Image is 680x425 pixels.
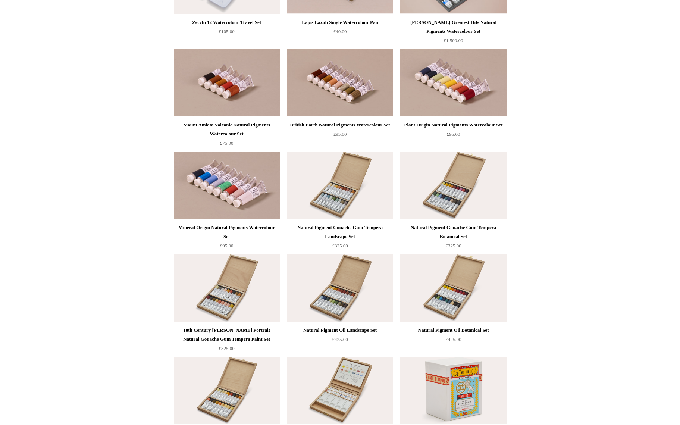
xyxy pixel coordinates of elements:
[444,38,463,43] span: £1,500.00
[289,18,391,27] div: Lapis Lazuli Single Watercolour Pan
[174,49,280,116] a: Mount Amiata Volcanic Natural Pigments Watercolour Set Mount Amiata Volcanic Natural Pigments Wat...
[287,49,393,116] a: British Earth Natural Pigments Watercolour Set British Earth Natural Pigments Watercolour Set
[219,346,234,351] span: £325.00
[400,49,506,116] img: Plant Origin Natural Pigments Watercolour Set
[287,49,393,116] img: British Earth Natural Pigments Watercolour Set
[174,152,280,219] a: Mineral Origin Natural Pigments Watercolour Set Mineral Origin Natural Pigments Watercolour Set
[174,223,280,254] a: Mineral Origin Natural Pigments Watercolour Set £95.00
[174,121,280,151] a: Mount Amiata Volcanic Natural Pigments Watercolour Set £75.00
[174,49,280,116] img: Mount Amiata Volcanic Natural Pigments Watercolour Set
[287,357,393,424] img: Turner Colour Beginnings Historical 12 Wholepan Watercolour Box
[402,326,504,335] div: Natural Pigment Oil Botanical Set
[332,243,348,249] span: £325.00
[174,18,280,49] a: Zecchi 12 Watercolour Travel Set £105.00
[176,121,278,138] div: Mount Amiata Volcanic Natural Pigments Watercolour Set
[176,223,278,241] div: Mineral Origin Natural Pigments Watercolour Set
[400,152,506,219] img: Natural Pigment Gouache Gum Tempera Botanical Set
[219,29,234,34] span: £105.00
[176,326,278,344] div: 18th Century [PERSON_NAME] Portrait Natural Gouache Gum Tempera Paint Set
[402,121,504,129] div: Plant Origin Natural Pigments Watercolour Set
[174,357,280,424] a: 18th Century George Romney Portrait Natural Oil Paint Set 18th Century George Romney Portrait Nat...
[333,29,347,34] span: £40.00
[174,254,280,322] a: 18th Century George Romney Portrait Natural Gouache Gum Tempera Paint Set 18th Century George Rom...
[447,131,460,137] span: £95.00
[400,254,506,322] a: Natural Pigment Oil Botanical Set Natural Pigment Oil Botanical Set
[220,140,234,146] span: £75.00
[287,18,393,49] a: Lapis Lazuli Single Watercolour Pan £40.00
[176,18,278,27] div: Zecchi 12 Watercolour Travel Set
[289,326,391,335] div: Natural Pigment Oil Landscape Set
[400,357,506,424] a: Suihi Shirakumo Gofun White Shell Nihonga Pigment, 500g Suihi Shirakumo Gofun White Shell Nihonga...
[174,254,280,322] img: 18th Century George Romney Portrait Natural Gouache Gum Tempera Paint Set
[400,18,506,49] a: [PERSON_NAME] Greatest Hits Natural Pigments Watercolour Set £1,500.00
[287,326,393,356] a: Natural Pigment Oil Landscape Set £425.00
[400,121,506,151] a: Plant Origin Natural Pigments Watercolour Set £95.00
[287,357,393,424] a: Turner Colour Beginnings Historical 12 Wholepan Watercolour Box Turner Colour Beginnings Historic...
[445,243,461,249] span: £325.00
[289,121,391,129] div: British Earth Natural Pigments Watercolour Set
[445,337,461,342] span: £425.00
[402,223,504,241] div: Natural Pigment Gouache Gum Tempera Botanical Set
[287,152,393,219] a: Natural Pigment Gouache Gum Tempera Landscape Set Natural Pigment Gouache Gum Tempera Landscape Set
[220,243,234,249] span: £95.00
[400,254,506,322] img: Natural Pigment Oil Botanical Set
[287,121,393,151] a: British Earth Natural Pigments Watercolour Set £95.00
[400,49,506,116] a: Plant Origin Natural Pigments Watercolour Set Plant Origin Natural Pigments Watercolour Set
[400,357,506,424] img: Suihi Shirakumo Gofun White Shell Nihonga Pigment, 500g
[400,326,506,356] a: Natural Pigment Oil Botanical Set £425.00
[400,152,506,219] a: Natural Pigment Gouache Gum Tempera Botanical Set Natural Pigment Gouache Gum Tempera Botanical Set
[287,223,393,254] a: Natural Pigment Gouache Gum Tempera Landscape Set £325.00
[289,223,391,241] div: Natural Pigment Gouache Gum Tempera Landscape Set
[402,18,504,36] div: [PERSON_NAME] Greatest Hits Natural Pigments Watercolour Set
[174,357,280,424] img: 18th Century George Romney Portrait Natural Oil Paint Set
[287,254,393,322] img: Natural Pigment Oil Landscape Set
[287,152,393,219] img: Natural Pigment Gouache Gum Tempera Landscape Set
[287,254,393,322] a: Natural Pigment Oil Landscape Set Natural Pigment Oil Landscape Set
[333,131,347,137] span: £95.00
[400,223,506,254] a: Natural Pigment Gouache Gum Tempera Botanical Set £325.00
[332,337,348,342] span: £425.00
[174,326,280,356] a: 18th Century [PERSON_NAME] Portrait Natural Gouache Gum Tempera Paint Set £325.00
[174,152,280,219] img: Mineral Origin Natural Pigments Watercolour Set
